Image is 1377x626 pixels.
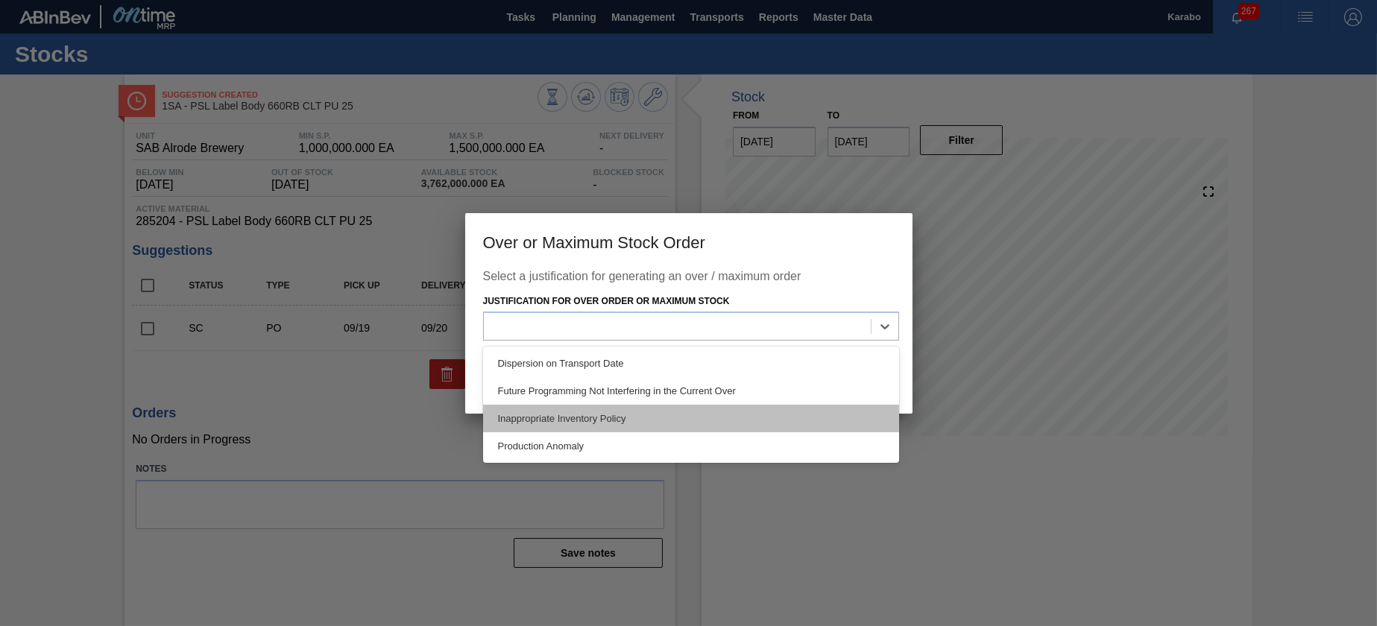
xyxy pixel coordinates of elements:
label: Justification for Over Order or Maximum Stock [483,296,730,306]
div: Inappropriate Inventory Policy [483,405,899,432]
div: Select a justification for generating an over / maximum order [483,270,895,291]
div: Dispersion on Transport Date [483,350,899,377]
div: Future Programming Not Interfering in the Current Over [483,377,899,405]
h3: Over or Maximum Stock Order [465,213,913,270]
